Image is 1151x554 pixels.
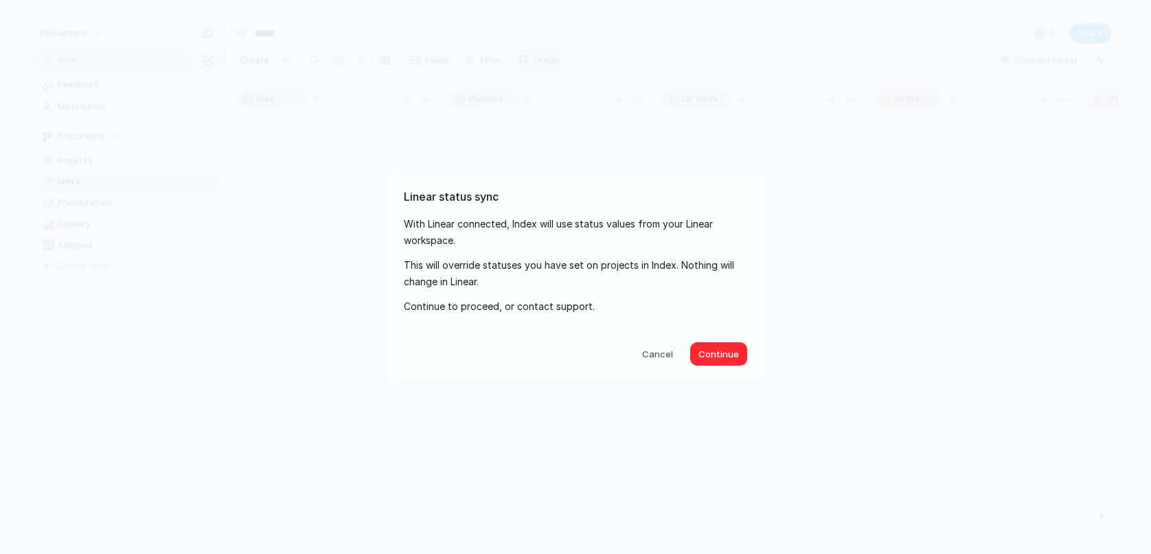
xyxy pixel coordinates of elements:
[404,298,747,315] p: Continue to proceed, or contact support.
[630,342,685,366] button: Cancel
[642,348,673,362] span: Cancel
[404,257,747,291] p: This will override statuses you have set on projects in Index. Nothing will change in Linear.
[404,216,747,250] p: With Linear connected, Index will use status values from your Linear workspace.
[698,348,739,362] span: Continue
[404,188,747,205] h2: Linear status sync
[690,342,747,366] button: Continue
